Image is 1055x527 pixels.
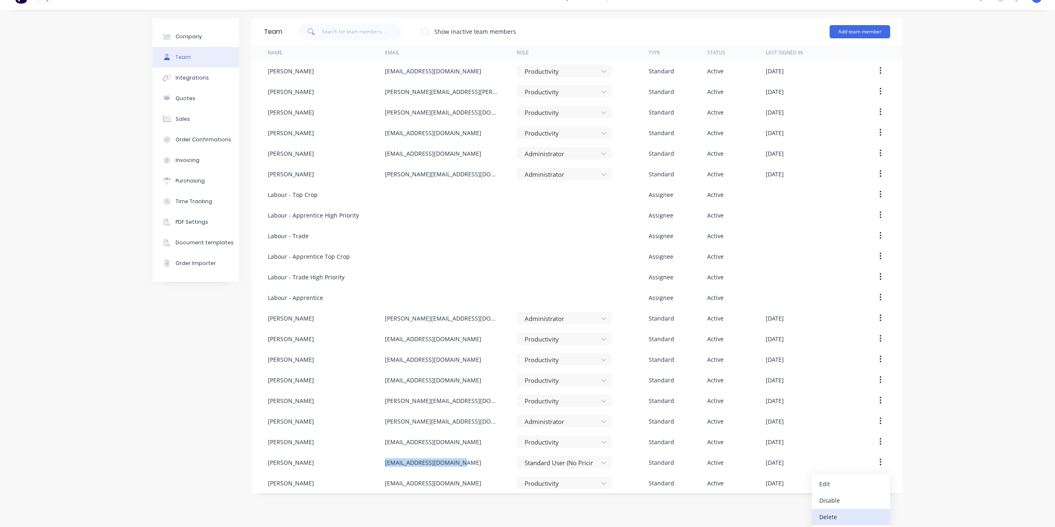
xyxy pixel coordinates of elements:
div: [DATE] [766,458,784,467]
div: Active [707,108,724,117]
div: Standard [649,314,674,323]
div: [PERSON_NAME] [268,396,314,405]
div: [EMAIL_ADDRESS][DOMAIN_NAME] [385,129,481,137]
div: Sales [176,115,190,123]
button: Time Tracking [152,191,239,212]
div: Integrations [176,74,209,82]
div: [PERSON_NAME] [268,129,314,137]
div: Quotes [176,95,195,102]
div: Edit [819,478,883,490]
div: [PERSON_NAME][EMAIL_ADDRESS][DOMAIN_NAME] [385,314,500,323]
div: Labour - Trade High Priority [268,273,345,281]
div: Standard [649,376,674,384]
div: Active [707,335,724,343]
div: [PERSON_NAME] [268,458,314,467]
div: [PERSON_NAME] [268,376,314,384]
div: [EMAIL_ADDRESS][DOMAIN_NAME] [385,458,481,467]
div: [PERSON_NAME] [268,355,314,364]
div: Active [707,458,724,467]
div: Standard [649,396,674,405]
div: [PERSON_NAME][EMAIL_ADDRESS][DOMAIN_NAME] [385,170,500,178]
div: Standard [649,479,674,487]
div: Active [707,355,724,364]
div: Disable [819,494,883,506]
div: Type [649,49,660,56]
div: Standard [649,67,674,75]
div: [EMAIL_ADDRESS][DOMAIN_NAME] [385,479,481,487]
div: Labour - Apprentice High Priority [268,211,359,220]
div: Active [707,273,724,281]
div: [PERSON_NAME] [268,417,314,426]
div: PDF Settings [176,218,208,226]
div: Standard [649,458,674,467]
div: Active [707,376,724,384]
div: Assignee [649,211,673,220]
button: Invoicing [152,150,239,171]
button: Order Importer [152,253,239,274]
button: Sales [152,109,239,129]
div: Show inactive team members [434,27,516,36]
div: Active [707,479,724,487]
div: Email [385,49,399,56]
div: Standard [649,87,674,96]
div: Labour - Apprentice Top Crop [268,252,350,261]
button: Order Confirmations [152,129,239,150]
div: [DATE] [766,149,784,158]
div: [DATE] [766,108,784,117]
div: [PERSON_NAME] [268,170,314,178]
div: [PERSON_NAME] [268,479,314,487]
div: [DATE] [766,479,784,487]
input: Search for team members... [322,23,402,40]
div: [DATE] [766,67,784,75]
div: [DATE] [766,335,784,343]
button: Integrations [152,68,239,88]
div: [DATE] [766,355,784,364]
div: Assignee [649,273,673,281]
div: Active [707,170,724,178]
div: Order Confirmations [176,136,231,143]
button: Purchasing [152,171,239,191]
button: Document templates [152,232,239,253]
div: [EMAIL_ADDRESS][DOMAIN_NAME] [385,355,481,364]
div: [PERSON_NAME] [268,314,314,323]
div: Order Importer [176,260,216,267]
div: Active [707,396,724,405]
div: Active [707,211,724,220]
div: [DATE] [766,129,784,137]
div: [PERSON_NAME] [268,438,314,446]
div: [PERSON_NAME][EMAIL_ADDRESS][PERSON_NAME][DOMAIN_NAME] [385,87,500,96]
div: Time Tracking [176,198,212,205]
div: Active [707,252,724,261]
div: Assignee [649,190,673,199]
div: Active [707,129,724,137]
div: Invoicing [176,157,199,164]
div: [PERSON_NAME] [268,149,314,158]
div: Active [707,190,724,199]
div: Company [176,33,202,40]
div: Standard [649,149,674,158]
div: Name [268,49,282,56]
div: [PERSON_NAME][EMAIL_ADDRESS][DOMAIN_NAME] [385,108,500,117]
div: Team [264,27,282,37]
button: Quotes [152,88,239,109]
div: Standard [649,335,674,343]
div: Labour - Top Crop [268,190,318,199]
div: Standard [649,129,674,137]
div: [DATE] [766,170,784,178]
div: [DATE] [766,314,784,323]
div: Active [707,438,724,446]
div: Active [707,314,724,323]
div: Labour - Trade [268,232,309,240]
div: Role [517,49,529,56]
div: [PERSON_NAME] [268,108,314,117]
div: Active [707,87,724,96]
div: [EMAIL_ADDRESS][DOMAIN_NAME] [385,67,481,75]
div: Labour - Apprentice [268,293,323,302]
div: Team [176,54,191,61]
div: Standard [649,355,674,364]
div: Active [707,149,724,158]
div: Standard [649,417,674,426]
div: [DATE] [766,396,784,405]
div: [EMAIL_ADDRESS][DOMAIN_NAME] [385,149,481,158]
div: Active [707,417,724,426]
